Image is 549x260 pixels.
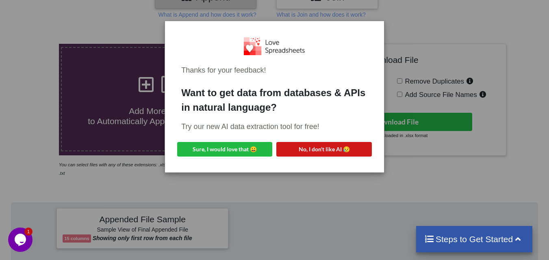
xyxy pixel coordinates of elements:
[276,142,371,157] button: No, I don't like AI 😥
[181,86,367,115] div: Want to get data from databases & APIs in natural language?
[244,37,305,55] img: Logo.png
[8,228,34,252] iframe: chat widget
[181,121,367,132] div: Try our new AI data extraction tool for free!
[181,65,367,76] div: Thanks for your feedback!
[424,234,525,244] h4: Steps to Get Started
[177,142,272,157] button: Sure, I would love that 😀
